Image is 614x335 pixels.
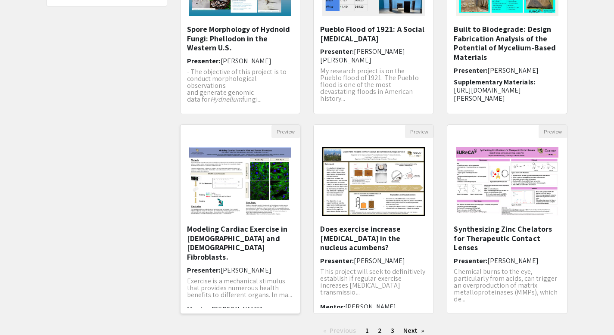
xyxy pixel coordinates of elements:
[330,326,356,335] span: Previous
[454,66,561,74] h6: Presenter:
[187,305,212,314] span: Mentor:
[345,302,396,311] span: [PERSON_NAME]
[221,266,271,275] span: [PERSON_NAME]
[313,124,434,314] div: Open Presentation <p>Does exercise increase dopamine in the nucleus acumbens?</p>
[454,86,561,102] p: [URL][DOMAIN_NAME][PERSON_NAME]
[320,47,405,64] span: [PERSON_NAME] [PERSON_NAME]
[447,124,567,314] div: Open Presentation <p><span style="color: black;">Synthesizing Zinc Chelators for Therapeutic Cont...
[447,139,567,224] img: <p><span style="color: black;">Synthesizing Zinc Chelators for Therapeutic Contact Lenses</span></p>
[320,267,425,297] span: This project will seek to definitively establish if regular exercise increases [MEDICAL_DATA] tra...
[320,47,427,64] h6: Presenter:
[454,224,561,252] h5: Synthesizing Zinc Chelators for Therapeutic Contact Lenses
[320,25,427,43] h5: Pueblo Flood of 1921: A Social [MEDICAL_DATA]
[221,56,271,65] span: [PERSON_NAME]
[187,266,294,274] h6: Presenter:
[6,296,37,329] iframe: Chat
[454,257,561,265] h6: Presenter:
[487,256,538,265] span: [PERSON_NAME]
[391,326,394,335] span: 3
[378,326,382,335] span: 2
[212,305,262,314] span: [PERSON_NAME]
[454,268,561,303] p: Chemical burns to the eye, particularly from acids, can trigger an overproduction of matrix metal...
[539,125,567,138] button: Preview
[320,257,427,265] h6: Presenter:
[187,224,294,261] h5: Modeling Cardiac Exercise in [DEMOGRAPHIC_DATA] and [DEMOGRAPHIC_DATA] Fibroblasts.
[180,124,301,314] div: Open Presentation <p>Modeling Cardiac Exercise in Male and Female Fibroblasts. </p>
[187,25,294,53] h5: Spore Morphology of Hydnoid Fungi: Phellodon in the Western U.S.
[210,95,242,104] em: Hydnellum
[187,57,294,65] h6: Presenter:
[320,302,345,311] span: Mentor:
[454,25,561,62] h5: Built to Biodegrade: Design Fabrication Analysis of the Potential of Mycelium-Based Materials
[487,66,538,75] span: [PERSON_NAME]
[320,68,427,102] p: My research project is on the Pueblo flood of 1921. The Pueblo flood is one of the most devastati...
[187,68,294,103] p: - The objective of this project is to conduct morphological observations and generate genomic dat...
[187,276,293,299] span: Exercise is a mechanical stimulus that provides numerous health benefits to different organs. In ...
[365,326,369,335] span: 1
[405,125,433,138] button: Preview
[314,139,433,224] img: <p>Does exercise increase dopamine in the nucleus acumbens?</p>
[354,256,405,265] span: [PERSON_NAME]
[271,125,300,138] button: Preview
[320,224,427,252] h5: Does exercise increase [MEDICAL_DATA] in the nucleus acumbens?
[181,139,300,224] img: <p>Modeling Cardiac Exercise in Male and Female Fibroblasts. </p>
[454,78,535,87] span: Supplementary Materials:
